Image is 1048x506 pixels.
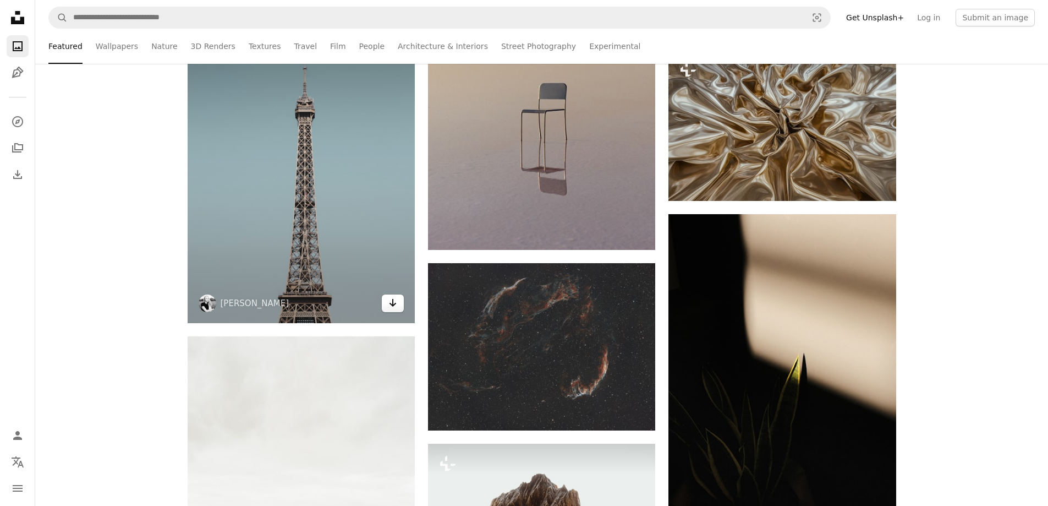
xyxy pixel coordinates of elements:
button: Menu [7,477,29,499]
a: Textures [249,29,281,64]
button: Search Unsplash [49,7,68,28]
a: Nature [151,29,177,64]
a: Cosmic nebula with glowing red and white gases. [428,341,655,351]
a: Travel [294,29,317,64]
a: A close up view of a metallic cloth [668,120,896,130]
a: Download [382,295,404,312]
button: Language [7,451,29,473]
button: Visual search [804,7,830,28]
a: Collections [7,137,29,159]
a: Experimental [589,29,640,64]
a: Illustrations [7,62,29,84]
a: Photos [7,35,29,57]
button: Submit an image [956,9,1035,26]
a: People [359,29,385,64]
a: Architecture & Interiors [398,29,488,64]
a: Street Photography [501,29,576,64]
img: A close up view of a metallic cloth [668,50,896,201]
a: Get Unsplash+ [840,9,910,26]
a: [PERSON_NAME] [221,298,289,309]
a: Eiffel tower against a clear sky [188,148,415,157]
a: Download History [7,164,29,186]
a: Explore [7,111,29,133]
form: Find visuals sitewide [48,7,831,29]
img: Go to Alissa Schilling's profile [199,295,216,312]
a: Wallpapers [96,29,138,64]
a: Film [330,29,345,64]
a: 3D Renders [191,29,235,64]
img: Cosmic nebula with glowing red and white gases. [428,263,655,431]
a: Snake plant leaves catching sunlight in dark room [668,380,896,390]
a: Log in / Sign up [7,425,29,447]
a: Home — Unsplash [7,7,29,31]
a: A lone chair sits in a shallow body of water. [428,74,655,84]
a: Log in [910,9,947,26]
